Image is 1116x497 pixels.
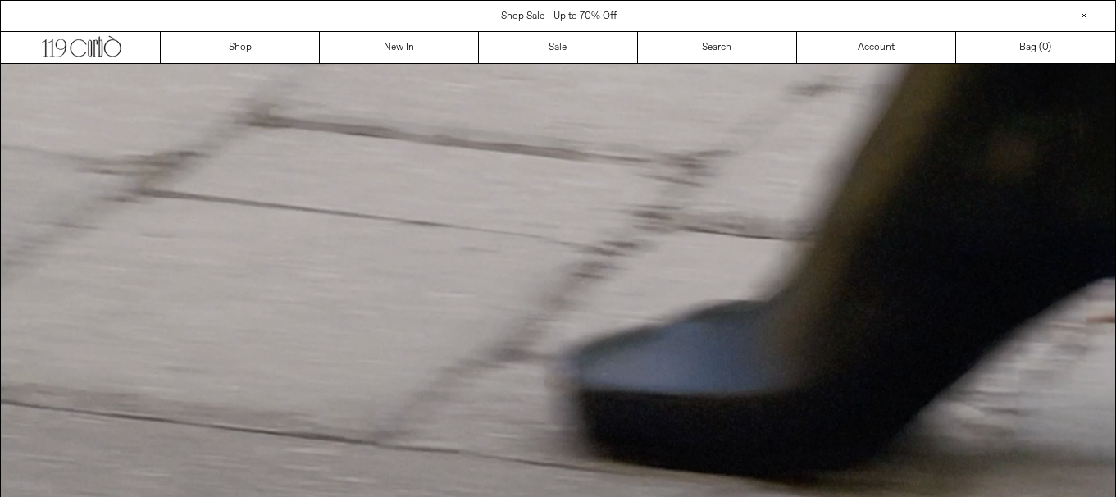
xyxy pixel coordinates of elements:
span: 0 [1042,41,1048,54]
a: Account [797,32,956,63]
a: Search [638,32,797,63]
a: Sale [479,32,638,63]
a: New In [320,32,479,63]
span: ) [1042,40,1051,55]
a: Bag () [956,32,1115,63]
a: Shop [161,32,320,63]
a: Shop Sale - Up to 70% Off [501,10,617,23]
